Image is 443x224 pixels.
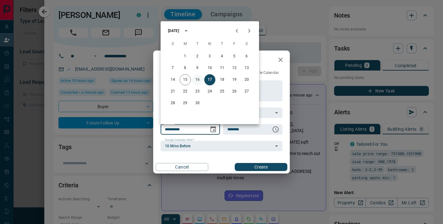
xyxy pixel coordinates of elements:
[204,38,215,50] span: Wednesday
[231,25,243,37] button: Previous month
[204,63,215,74] button: 10
[217,38,228,50] span: Thursday
[165,138,194,142] label: Google Calendar Alert
[192,74,203,85] button: 16
[241,86,252,97] button: 27
[180,63,191,74] button: 8
[180,51,191,62] button: 1
[207,123,219,136] button: Choose date, selected date is Sep 17, 2025
[180,74,191,85] button: 15
[229,38,240,50] span: Friday
[180,38,191,50] span: Monday
[180,98,191,109] button: 29
[229,86,240,97] button: 26
[180,86,191,97] button: 22
[241,38,252,50] span: Saturday
[229,63,240,74] button: 12
[235,163,287,171] button: Create
[192,86,203,97] button: 23
[168,28,179,34] div: [DATE]
[204,51,215,62] button: 3
[217,74,228,85] button: 18
[204,86,215,97] button: 24
[269,123,282,136] button: Choose time, selected time is 6:00 AM
[229,51,240,62] button: 5
[192,38,203,50] span: Tuesday
[227,121,235,125] label: Time
[192,63,203,74] button: 9
[167,74,178,85] button: 14
[241,74,252,85] button: 20
[229,74,240,85] button: 19
[192,98,203,109] button: 30
[167,98,178,109] button: 28
[165,121,173,125] label: Date
[243,25,255,37] button: Next month
[192,51,203,62] button: 2
[167,63,178,74] button: 7
[153,51,195,70] h2: New Task
[181,26,191,36] button: calendar view is open, switch to year view
[167,86,178,97] button: 21
[241,51,252,62] button: 6
[156,163,208,171] button: Cancel
[217,51,228,62] button: 4
[241,63,252,74] button: 13
[217,63,228,74] button: 11
[167,38,178,50] span: Sunday
[217,86,228,97] button: 25
[161,141,282,151] div: 10 Mins Before
[204,74,215,85] button: 17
